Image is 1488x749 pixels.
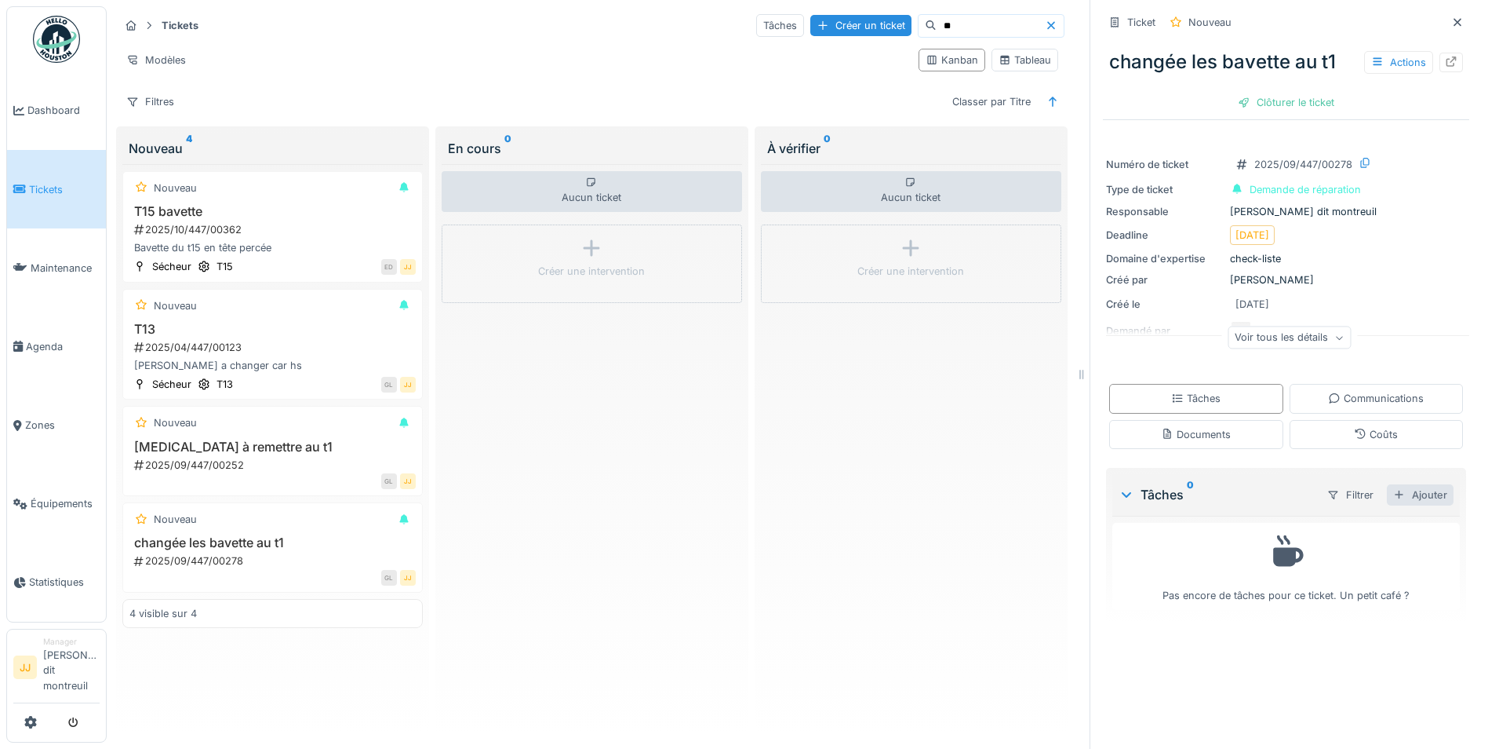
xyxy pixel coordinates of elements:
[7,228,106,307] a: Maintenance
[945,90,1038,113] div: Classer par Titre
[1127,15,1155,30] div: Ticket
[1106,182,1224,197] div: Type de ticket
[129,322,416,337] h3: T13
[31,261,100,276] span: Maintenance
[216,259,233,274] div: T15
[926,53,978,68] div: Kanban
[7,465,106,543] a: Équipements
[381,377,397,393] div: GL
[1354,427,1398,442] div: Coûts
[129,440,416,455] h3: [MEDICAL_DATA] à remettre au t1
[761,171,1061,212] div: Aucun ticket
[13,656,37,679] li: JJ
[7,307,106,385] a: Agenda
[381,570,397,586] div: GL
[1250,182,1361,197] div: Demande de réparation
[504,139,511,158] sup: 0
[381,259,397,275] div: ED
[1106,204,1224,219] div: Responsable
[13,636,100,703] a: JJ Manager[PERSON_NAME] dit montreuil
[1228,327,1351,349] div: Voir tous les détails
[810,15,911,36] div: Créer un ticket
[1320,484,1381,506] div: Filtrer
[154,298,197,313] div: Nouveau
[7,150,106,228] a: Tickets
[824,139,831,158] sup: 0
[1106,228,1224,243] div: Deadline
[25,418,100,433] span: Zones
[154,181,197,195] div: Nouveau
[999,53,1051,68] div: Tableau
[133,340,416,355] div: 2025/04/447/00123
[216,377,233,392] div: T13
[129,535,416,550] h3: changée les bavette au t1
[1328,391,1424,406] div: Communications
[1364,51,1433,74] div: Actions
[1161,427,1231,442] div: Documents
[129,204,416,219] h3: T15 bavette
[119,90,181,113] div: Filtres
[155,18,205,33] strong: Tickets
[1106,297,1224,312] div: Créé le
[1235,228,1269,243] div: [DATE]
[43,636,100,700] li: [PERSON_NAME] dit montreuil
[1106,272,1224,287] div: Créé par
[1106,272,1466,287] div: [PERSON_NAME]
[129,358,416,373] div: [PERSON_NAME] a changer car hs
[7,71,106,150] a: Dashboard
[152,377,191,392] div: Sécheur
[133,554,416,568] div: 2025/09/447/00278
[129,139,417,158] div: Nouveau
[133,222,416,237] div: 2025/10/447/00362
[400,473,416,489] div: JJ
[1119,485,1314,504] div: Tâches
[7,543,106,622] a: Statistiques
[1106,251,1224,266] div: Domaine d'expertise
[33,16,80,63] img: Badge_color-CXgf-gQk.svg
[7,386,106,465] a: Zones
[400,570,416,586] div: JJ
[1254,157,1352,172] div: 2025/09/447/00278
[29,182,100,197] span: Tickets
[26,339,100,354] span: Agenda
[133,458,416,473] div: 2025/09/447/00252
[29,575,100,590] span: Statistiques
[538,264,645,279] div: Créer une intervention
[1171,391,1221,406] div: Tâches
[381,473,397,489] div: GL
[1187,485,1194,504] sup: 0
[857,264,964,279] div: Créer une intervention
[1106,204,1466,219] div: [PERSON_NAME] dit montreuil
[1106,157,1224,172] div: Numéro de ticket
[154,512,197,527] div: Nouveau
[1188,15,1232,30] div: Nouveau
[442,171,742,212] div: Aucun ticket
[1122,530,1450,603] div: Pas encore de tâches pour ce ticket. Un petit café ?
[400,259,416,275] div: JJ
[1235,297,1269,312] div: [DATE]
[31,496,100,511] span: Équipements
[1103,42,1469,82] div: changée les bavette au t1
[27,103,100,118] span: Dashboard
[756,14,804,37] div: Tâches
[129,240,416,255] div: Bavette du t15 en tête percée
[1232,92,1341,113] div: Clôturer le ticket
[152,259,191,274] div: Sécheur
[129,606,197,621] div: 4 visible sur 4
[1106,251,1466,266] div: check-liste
[43,636,100,648] div: Manager
[1387,484,1453,506] div: Ajouter
[154,415,197,430] div: Nouveau
[119,49,193,71] div: Modèles
[448,139,736,158] div: En cours
[186,139,192,158] sup: 4
[400,377,416,393] div: JJ
[767,139,1055,158] div: À vérifier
